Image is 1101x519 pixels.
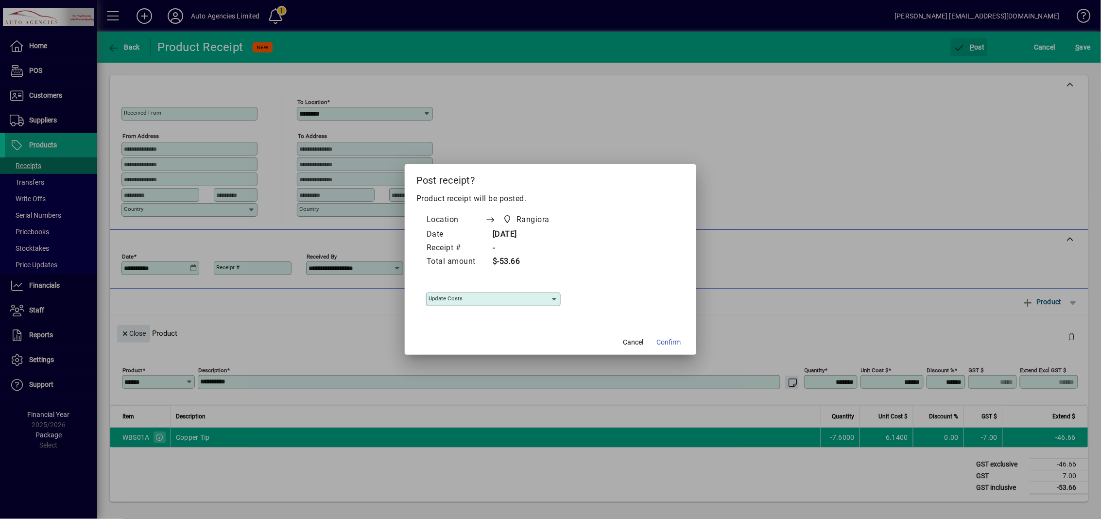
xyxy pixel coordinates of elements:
[485,242,568,255] td: -
[618,333,649,351] button: Cancel
[426,242,485,255] td: Receipt #
[516,214,550,225] span: Rangiora
[416,193,685,205] p: Product receipt will be posted.
[405,164,696,192] h2: Post receipt?
[485,255,568,269] td: $-53.66
[656,337,681,347] span: Confirm
[426,212,485,228] td: Location
[426,228,485,242] td: Date
[485,228,568,242] td: [DATE]
[429,295,463,302] mat-label: Update costs
[623,337,643,347] span: Cancel
[426,255,485,269] td: Total amount
[653,333,685,351] button: Confirm
[500,213,553,226] span: Rangiora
